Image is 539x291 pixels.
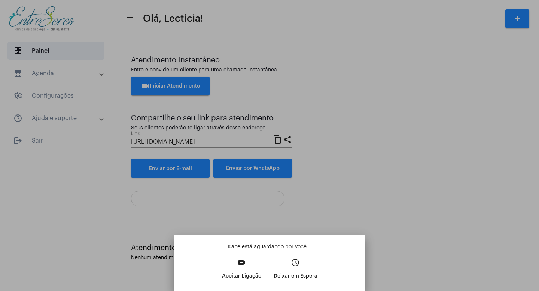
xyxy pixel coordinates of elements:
[268,256,323,288] button: Deixar em Espera
[291,258,300,267] mat-icon: access_time
[222,269,262,283] p: Aceitar Ligação
[237,258,246,267] mat-icon: video_call
[180,243,359,251] p: Kahe está aguardando por você...
[216,256,268,288] button: Aceitar Ligação
[274,269,317,283] p: Deixar em Espera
